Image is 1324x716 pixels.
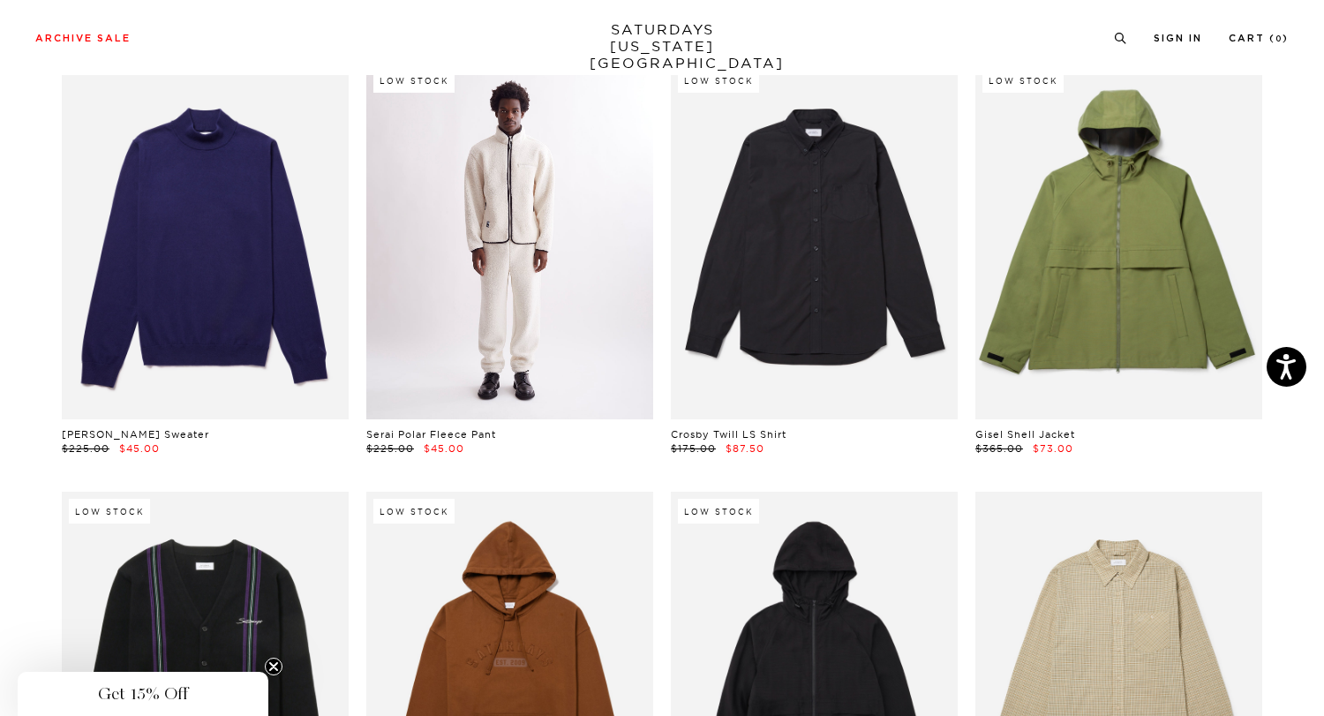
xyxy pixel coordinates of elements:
span: $87.50 [726,442,764,455]
div: Low Stock [982,68,1064,93]
span: $73.00 [1033,442,1073,455]
div: Low Stock [678,68,759,93]
a: SATURDAYS[US_STATE][GEOGRAPHIC_DATA] [590,21,735,72]
span: Get 15% Off [98,683,188,705]
a: [PERSON_NAME] Sweater [62,428,209,441]
div: Low Stock [373,499,455,524]
div: Low Stock [373,68,455,93]
span: $45.00 [119,442,160,455]
a: Cart (0) [1229,34,1289,43]
span: $225.00 [62,442,109,455]
span: $45.00 [424,442,464,455]
a: Archive Sale [35,34,131,43]
div: Get 15% OffClose teaser [18,672,268,716]
a: Gisel Shell Jacket [975,428,1075,441]
div: Low Stock [678,499,759,524]
button: Close teaser [265,658,282,675]
a: Crosby Twill LS Shirt [671,428,786,441]
small: 0 [1275,35,1283,43]
span: $225.00 [366,442,414,455]
div: Low Stock [69,499,150,524]
span: $365.00 [975,442,1023,455]
span: $175.00 [671,442,716,455]
a: Serai Polar Fleece Pant [366,428,496,441]
a: Sign In [1154,34,1202,43]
